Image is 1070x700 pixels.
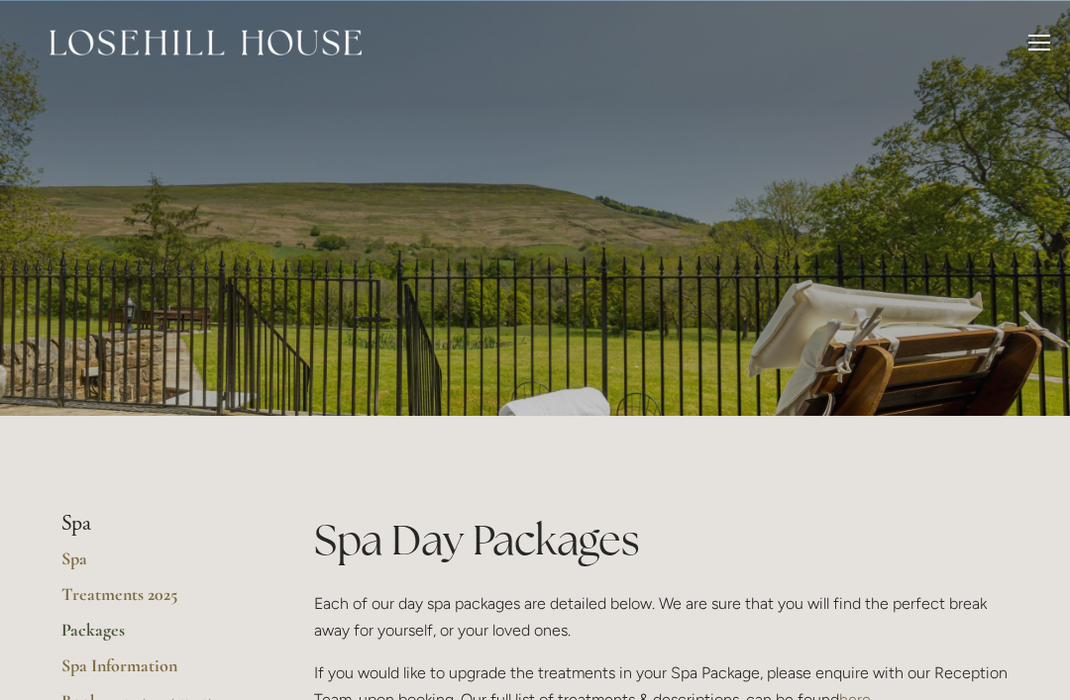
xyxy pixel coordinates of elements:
a: Spa [61,548,251,583]
a: Packages [61,619,251,654]
a: Spa Information [61,654,251,690]
h1: Spa Day Packages [314,511,1009,569]
a: Treatments 2025 [61,583,251,619]
img: Losehill House [50,30,362,55]
p: Each of our day spa packages are detailed below. We are sure that you will find the perfect break... [314,590,1009,644]
li: Spa [61,511,251,537]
